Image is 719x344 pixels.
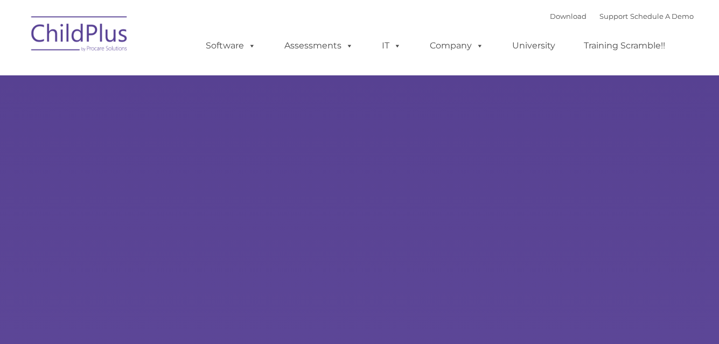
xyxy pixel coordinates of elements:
a: University [501,35,566,57]
font: | [550,12,694,20]
img: ChildPlus by Procare Solutions [26,9,134,62]
a: Assessments [274,35,364,57]
a: Training Scramble!! [573,35,676,57]
a: Download [550,12,587,20]
a: Support [599,12,628,20]
a: Schedule A Demo [630,12,694,20]
a: IT [371,35,412,57]
a: Company [419,35,494,57]
a: Software [195,35,267,57]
